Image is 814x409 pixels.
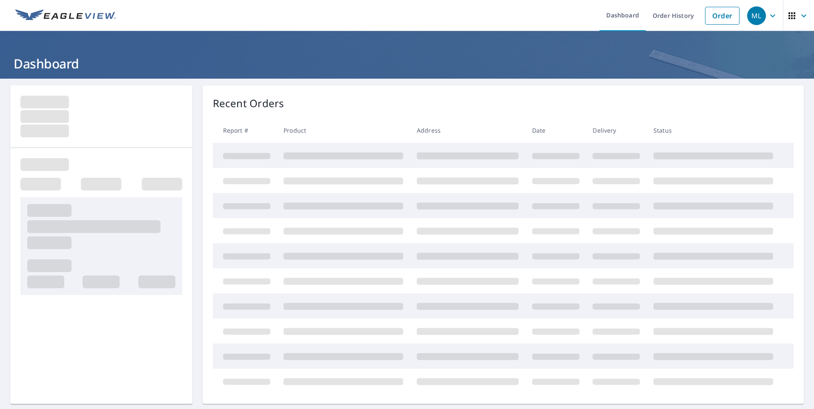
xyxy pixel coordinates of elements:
p: Recent Orders [213,96,284,111]
div: ML [747,6,766,25]
th: Address [410,118,525,143]
th: Date [525,118,586,143]
th: Status [647,118,780,143]
a: Order [705,7,739,25]
th: Delivery [586,118,647,143]
th: Report # [213,118,277,143]
img: EV Logo [15,9,116,22]
h1: Dashboard [10,55,804,72]
th: Product [277,118,410,143]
